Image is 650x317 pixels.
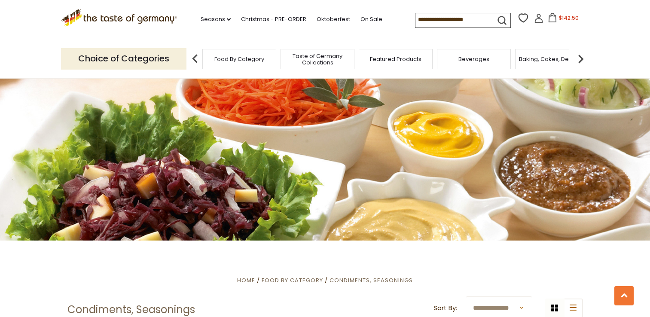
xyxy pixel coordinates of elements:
[262,276,323,284] a: Food By Category
[519,56,586,62] a: Baking, Cakes, Desserts
[317,15,350,24] a: Oktoberfest
[214,56,264,62] a: Food By Category
[186,50,204,67] img: previous arrow
[370,56,421,62] a: Featured Products
[433,303,457,314] label: Sort By:
[67,303,195,316] h1: Condiments, Seasonings
[241,15,306,24] a: Christmas - PRE-ORDER
[572,50,589,67] img: next arrow
[330,276,413,284] a: Condiments, Seasonings
[360,15,382,24] a: On Sale
[201,15,231,24] a: Seasons
[458,56,489,62] a: Beverages
[283,53,352,66] a: Taste of Germany Collections
[61,48,186,69] p: Choice of Categories
[545,13,582,26] button: $142.50
[237,276,255,284] a: Home
[559,14,579,21] span: $142.50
